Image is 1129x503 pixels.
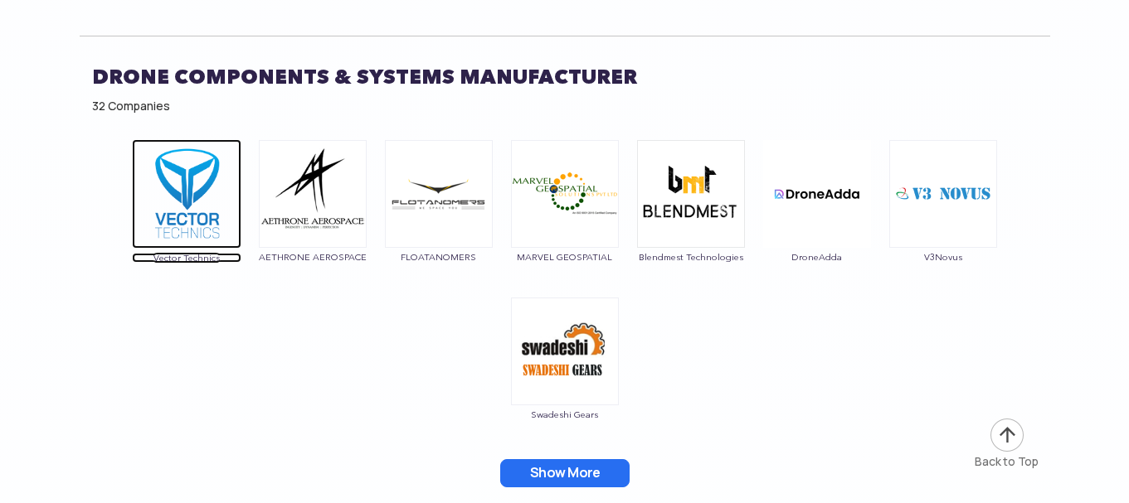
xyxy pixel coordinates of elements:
img: ic_v3novus.png [889,140,997,248]
div: Back to Top [975,453,1039,470]
a: Swadeshi Gears [510,343,620,419]
span: Vector Technics [132,253,241,263]
a: V3Novus [888,186,998,262]
a: Vector Technics [132,186,241,263]
img: ic_arrow-up.png [989,417,1025,453]
span: Blendmest Technologies [636,252,746,262]
span: V3Novus [888,252,998,262]
img: ic_flotanomers.png [385,140,493,248]
span: MARVEL GEOSPATIAL [510,252,620,262]
h2: Drone Components & Systems Manufacturer [92,56,1038,98]
img: ic_swadeshi.png [511,297,619,405]
div: 32 Companies [92,98,1038,114]
img: img_droneadda.png [763,140,871,248]
a: MARVEL GEOSPATIAL [510,186,620,262]
span: AETHRONE AEROSPACE [258,252,367,262]
img: ic_blendmest.png [637,140,745,248]
span: DroneAdda [762,252,872,262]
img: ic_aethroneaerospace.png [259,140,367,248]
button: Show More [500,459,630,487]
span: Swadeshi Gears [510,409,620,419]
img: vector_logo_square.png [132,139,241,249]
a: FLOATANOMERS [384,186,494,262]
img: ic_marvel.png [511,140,619,248]
span: FLOATANOMERS [384,252,494,262]
a: AETHRONE AEROSPACE [258,186,367,262]
a: DroneAdda [762,186,872,262]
